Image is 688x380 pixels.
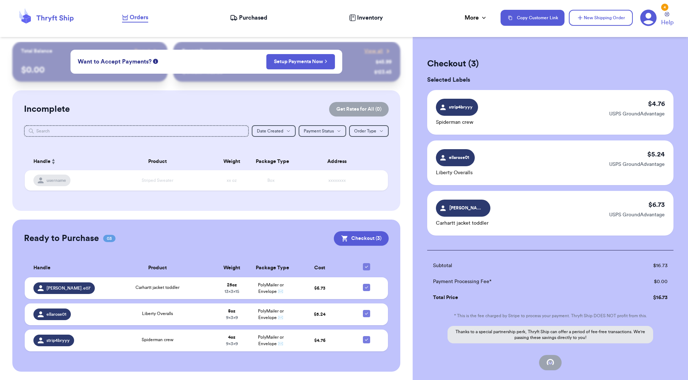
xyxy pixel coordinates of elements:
[448,326,653,343] p: Thanks to a special partnership perk, Thryft Ship can offer a period of fee-free transactions. We...
[227,283,237,287] strong: 25 oz
[334,231,389,246] button: Checkout (3)
[257,129,283,133] span: Date Created
[134,48,150,55] span: Payout
[640,9,657,26] a: 4
[364,48,392,55] a: View all
[661,18,673,27] span: Help
[251,153,291,170] th: Package Type
[329,102,389,117] button: Get Rates for All (0)
[258,309,284,320] span: PolyMailer or Envelope ✉️
[376,58,392,66] div: $ 45.99
[607,258,673,274] td: $ 16.73
[266,54,335,69] button: Setup Payments Now
[258,283,284,294] span: PolyMailer or Envelope ✉️
[364,48,383,55] span: View all
[46,177,66,183] span: username
[46,311,66,317] span: ellarose01
[609,211,665,218] p: USPS GroundAdvantage
[465,13,487,22] div: More
[130,13,148,22] span: Orders
[648,200,665,210] p: $ 6.73
[607,274,673,290] td: $ 0.00
[449,205,484,211] span: [PERSON_NAME].e07
[134,48,159,55] a: Payout
[661,12,673,27] a: Help
[354,129,376,133] span: Order Type
[226,315,238,320] span: 9 x 3 x 9
[427,258,606,274] td: Subtotal
[50,157,56,166] button: Sort ascending
[33,264,50,272] span: Handle
[448,154,470,161] span: ellarose01
[609,110,665,118] p: USPS GroundAdvantage
[427,58,673,70] h2: Checkout ( 3 )
[212,153,251,170] th: Weight
[374,69,392,76] div: $ 123.45
[142,338,174,342] span: Spiderman crew
[357,13,383,22] span: Inventory
[142,311,173,316] span: Liberty Overalls
[647,149,665,159] p: $ 5.24
[103,235,116,242] span: 03
[103,153,212,170] th: Product
[228,335,235,339] strong: 4 oz
[142,178,173,183] span: Striped Sweater
[239,13,267,22] span: Purchased
[314,286,325,290] span: $ 6.73
[46,338,70,343] span: strip4bryyy
[21,64,159,76] p: $ 0.00
[258,335,284,346] span: PolyMailer or Envelope ✉️
[24,103,70,115] h2: Incomplete
[290,153,388,170] th: Address
[230,13,267,22] a: Purchased
[24,233,99,244] h2: Ready to Purchase
[314,338,325,343] span: $ 4.76
[436,220,490,227] p: Carhartt jacket toddler
[78,57,151,66] span: Want to Accept Payments?
[267,178,275,183] span: Box
[609,161,665,168] p: USPS GroundAdvantage
[427,290,606,306] td: Total Price
[661,4,668,11] div: 4
[436,119,478,126] p: Spiderman crew
[21,48,52,55] p: Total Balance
[427,313,673,319] p: * This is the fee charged by Stripe to process your payment. Thryft Ship DOES NOT profit from this.
[349,13,383,22] a: Inventory
[304,129,334,133] span: Payment Status
[228,309,235,313] strong: 8 oz
[251,259,291,277] th: Package Type
[227,178,237,183] span: xx oz
[24,125,249,137] input: Search
[224,289,239,294] span: 13 x 3 x 15
[182,48,222,55] p: Recent Payments
[427,274,606,290] td: Payment Processing Fee*
[314,312,325,316] span: $ 5.24
[648,99,665,109] p: $ 4.76
[103,259,212,277] th: Product
[274,58,327,65] a: Setup Payments Now
[212,259,251,277] th: Weight
[226,342,238,346] span: 9 x 3 x 9
[448,104,473,110] span: strip4bryyy
[328,178,346,183] span: xxxxxxxx
[569,10,633,26] button: New Shipping Order
[252,125,296,137] button: Date Created
[299,125,346,137] button: Payment Status
[290,259,349,277] th: Cost
[46,285,90,291] span: [PERSON_NAME].e07
[349,125,389,137] button: Order Type
[607,290,673,306] td: $ 16.73
[122,13,148,23] a: Orders
[427,75,673,84] h3: Selected Labels
[501,10,564,26] button: Copy Customer Link
[436,169,475,176] p: Liberty Overalls
[33,158,50,166] span: Handle
[135,285,179,290] span: Carhartt jacket toddler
